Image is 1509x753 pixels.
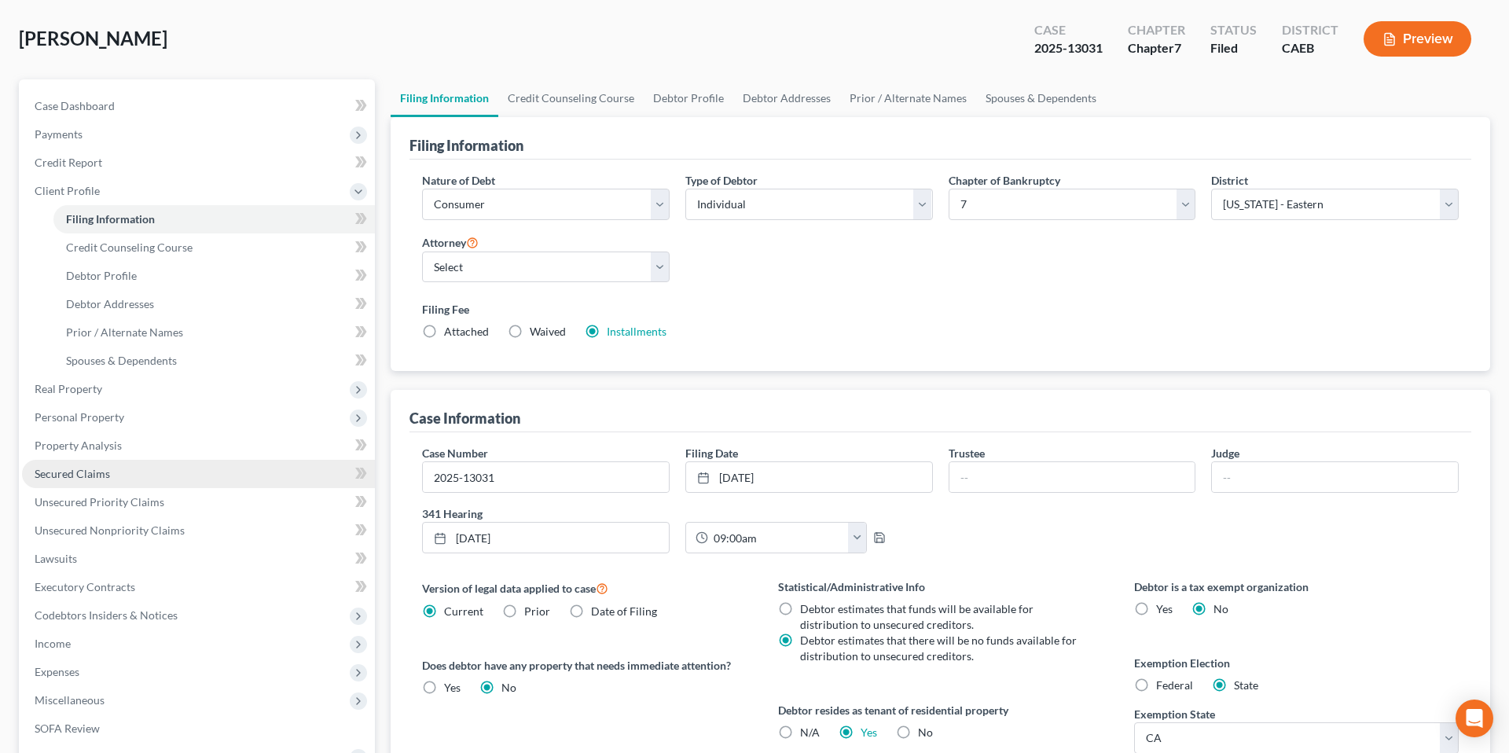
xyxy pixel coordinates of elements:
span: Executory Contracts [35,580,135,593]
a: Filing Information [53,205,375,233]
input: -- [1212,462,1458,492]
div: Case [1034,21,1103,39]
label: Case Number [422,445,488,461]
span: Expenses [35,665,79,678]
a: Debtor Addresses [53,290,375,318]
a: Prior / Alternate Names [840,79,976,117]
div: CAEB [1282,39,1338,57]
label: Exemption Election [1134,655,1459,671]
a: Credit Counseling Course [53,233,375,262]
a: Unsecured Nonpriority Claims [22,516,375,545]
div: Case Information [409,409,520,428]
a: Case Dashboard [22,92,375,120]
label: Type of Debtor [685,172,758,189]
span: Waived [530,325,566,338]
a: Debtor Addresses [733,79,840,117]
span: Secured Claims [35,467,110,480]
span: Prior [524,604,550,618]
button: Preview [1364,21,1471,57]
span: Debtor Profile [66,269,137,282]
div: District [1282,21,1338,39]
span: Filing Information [66,212,155,226]
span: Unsecured Nonpriority Claims [35,523,185,537]
label: District [1211,172,1248,189]
span: Income [35,637,71,650]
label: Attorney [422,233,479,252]
span: Lawsuits [35,552,77,565]
div: Chapter [1128,39,1185,57]
span: Client Profile [35,184,100,197]
label: Chapter of Bankruptcy [949,172,1060,189]
label: Trustee [949,445,985,461]
span: N/A [800,725,820,739]
a: Filing Information [391,79,498,117]
a: Prior / Alternate Names [53,318,375,347]
a: SOFA Review [22,714,375,743]
a: Credit Counseling Course [498,79,644,117]
span: No [1213,602,1228,615]
input: -- : -- [708,523,849,553]
label: Does debtor have any property that needs immediate attention? [422,657,747,674]
span: Current [444,604,483,618]
span: Case Dashboard [35,99,115,112]
a: Executory Contracts [22,573,375,601]
a: Spouses & Dependents [976,79,1106,117]
label: Version of legal data applied to case [422,579,747,597]
input: -- [949,462,1195,492]
label: Filing Fee [422,301,1459,318]
span: No [501,681,516,694]
a: Property Analysis [22,432,375,460]
label: 341 Hearing [414,505,941,522]
div: Filed [1210,39,1257,57]
span: Unsecured Priority Claims [35,495,164,509]
span: Yes [444,681,461,694]
label: Judge [1211,445,1239,461]
span: State [1234,678,1258,692]
span: Federal [1156,678,1193,692]
input: Enter case number... [423,462,669,492]
label: Debtor is a tax exempt organization [1134,579,1459,595]
span: No [918,725,933,739]
a: Installments [607,325,666,338]
span: Real Property [35,382,102,395]
span: Miscellaneous [35,693,105,707]
a: Secured Claims [22,460,375,488]
div: Chapter [1128,21,1185,39]
div: Open Intercom Messenger [1456,700,1493,737]
span: Date of Filing [591,604,657,618]
span: Credit Counseling Course [66,241,193,254]
a: [DATE] [686,462,932,492]
a: Credit Report [22,149,375,177]
span: Property Analysis [35,439,122,452]
span: Payments [35,127,83,141]
a: Unsecured Priority Claims [22,488,375,516]
span: SOFA Review [35,722,100,735]
span: Attached [444,325,489,338]
label: Exemption State [1134,706,1215,722]
a: Lawsuits [22,545,375,573]
label: Filing Date [685,445,738,461]
span: Personal Property [35,410,124,424]
span: Yes [1156,602,1173,615]
span: Debtor estimates that funds will be available for distribution to unsecured creditors. [800,602,1034,631]
span: [PERSON_NAME] [19,27,167,50]
a: Debtor Profile [644,79,733,117]
a: [DATE] [423,523,669,553]
label: Statistical/Administrative Info [778,579,1103,595]
div: 2025-13031 [1034,39,1103,57]
span: Credit Report [35,156,102,169]
label: Debtor resides as tenant of residential property [778,702,1103,718]
span: Codebtors Insiders & Notices [35,608,178,622]
a: Spouses & Dependents [53,347,375,375]
span: Debtor estimates that there will be no funds available for distribution to unsecured creditors. [800,634,1077,663]
div: Filing Information [409,136,523,155]
div: Status [1210,21,1257,39]
span: Debtor Addresses [66,297,154,310]
span: 7 [1174,40,1181,55]
span: Prior / Alternate Names [66,325,183,339]
label: Nature of Debt [422,172,495,189]
a: Yes [861,725,877,739]
a: Debtor Profile [53,262,375,290]
span: Spouses & Dependents [66,354,177,367]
